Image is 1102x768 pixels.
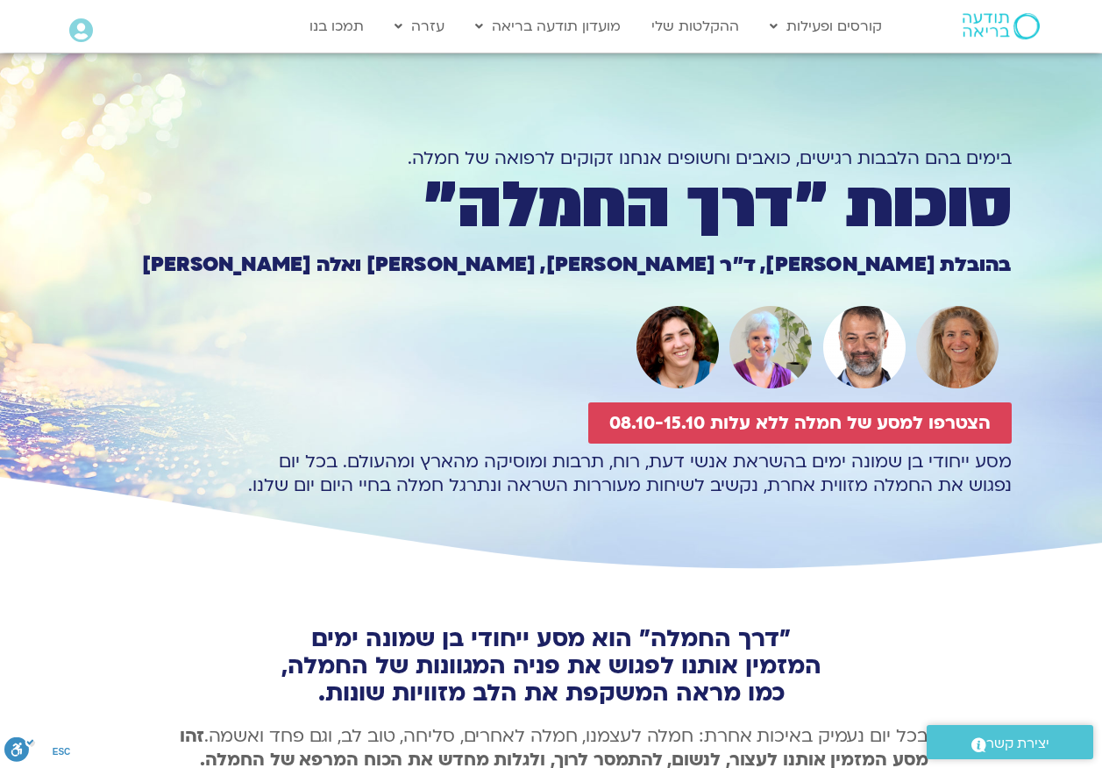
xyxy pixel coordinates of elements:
h1: בהובלת [PERSON_NAME], ד״ר [PERSON_NAME], [PERSON_NAME] ואלה [PERSON_NAME] [91,255,1012,274]
img: תודעה בריאה [963,13,1040,39]
a: קורסים ופעילות [761,10,891,43]
a: תמכו בנו [301,10,373,43]
a: ההקלטות שלי [643,10,748,43]
h2: "דרך החמלה" הוא מסע ייחודי בן שמונה ימים המזמין אותנו לפגוש את פניה המגוונות של החמלה, כמו מראה ה... [174,625,928,707]
a: מועדון תודעה בריאה [466,10,629,43]
a: הצטרפו למסע של חמלה ללא עלות 08.10-15.10 [588,402,1012,444]
h1: סוכות ״דרך החמלה״ [91,176,1012,236]
h1: בימים בהם הלבבות רגישים, כואבים וחשופים אנחנו זקוקים לרפואה של חמלה. [91,146,1012,170]
span: יצירת קשר [986,732,1049,756]
a: עזרה [386,10,453,43]
p: מסע ייחודי בן שמונה ימים בהשראת אנשי דעת, רוח, תרבות ומוסיקה מהארץ ומהעולם. בכל יום נפגוש את החמל... [91,450,1012,497]
span: הצטרפו למסע של חמלה ללא עלות 08.10-15.10 [609,413,991,433]
a: יצירת קשר [927,725,1093,759]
